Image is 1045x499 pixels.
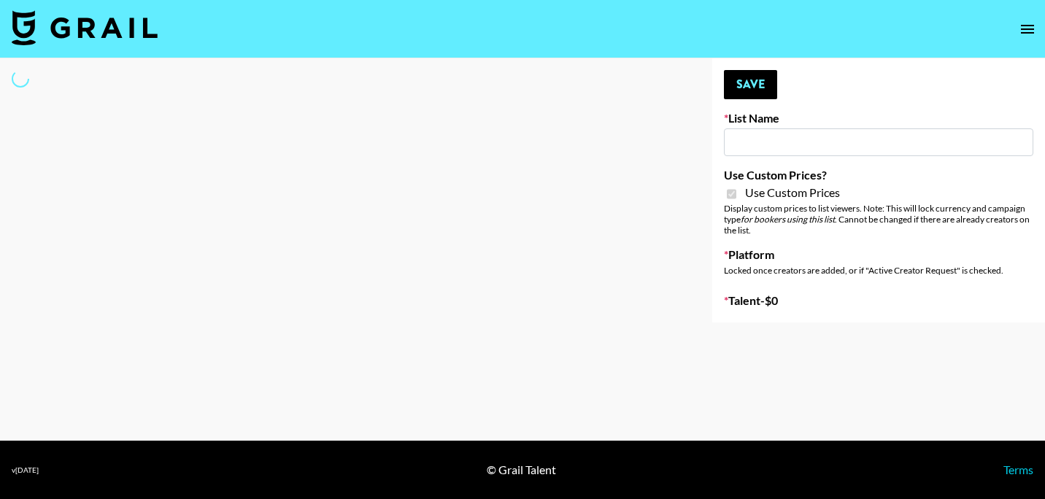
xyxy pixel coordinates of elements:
[1003,463,1033,476] a: Terms
[487,463,556,477] div: © Grail Talent
[724,247,1033,262] label: Platform
[741,214,835,225] em: for bookers using this list
[724,203,1033,236] div: Display custom prices to list viewers. Note: This will lock currency and campaign type . Cannot b...
[724,168,1033,182] label: Use Custom Prices?
[745,185,840,200] span: Use Custom Prices
[12,465,39,475] div: v [DATE]
[1013,15,1042,44] button: open drawer
[724,70,777,99] button: Save
[12,10,158,45] img: Grail Talent
[724,265,1033,276] div: Locked once creators are added, or if "Active Creator Request" is checked.
[724,293,1033,308] label: Talent - $ 0
[724,111,1033,125] label: List Name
